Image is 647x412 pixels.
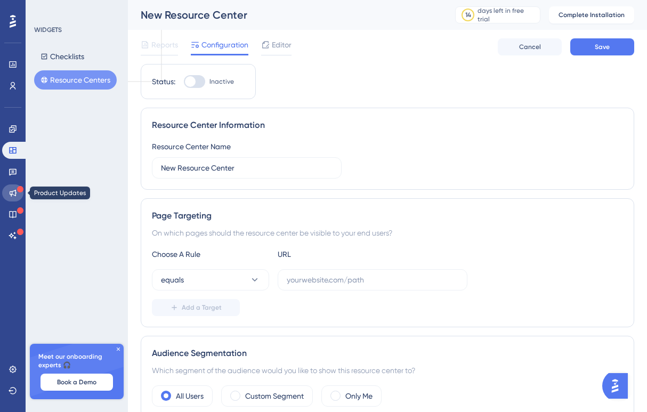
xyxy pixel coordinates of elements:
[34,70,117,90] button: Resource Centers
[152,227,623,239] div: On which pages should the resource center be visible to your end users?
[595,43,610,51] span: Save
[570,38,634,55] button: Save
[152,209,623,222] div: Page Targeting
[152,119,623,132] div: Resource Center Information
[38,352,115,369] span: Meet our onboarding experts 🎧
[151,38,178,51] span: Reports
[478,6,537,23] div: days left in free trial
[272,38,292,51] span: Editor
[602,370,634,402] iframe: UserGuiding AI Assistant Launcher
[152,269,269,290] button: equals
[201,38,248,51] span: Configuration
[141,7,428,22] div: New Resource Center
[287,274,458,286] input: yourwebsite.com/path
[161,273,184,286] span: equals
[152,364,623,377] div: Which segment of the audience would you like to show this resource center to?
[34,47,91,66] button: Checklists
[519,43,541,51] span: Cancel
[152,299,240,316] button: Add a Target
[152,75,175,88] div: Status:
[176,390,204,402] label: All Users
[245,390,304,402] label: Custom Segment
[559,11,625,19] span: Complete Installation
[465,11,471,19] div: 14
[34,26,62,34] div: WIDGETS
[41,374,113,391] button: Book a Demo
[549,6,634,23] button: Complete Installation
[182,303,222,312] span: Add a Target
[278,248,395,261] div: URL
[209,77,234,86] span: Inactive
[152,347,623,360] div: Audience Segmentation
[152,140,231,153] div: Resource Center Name
[161,162,333,174] input: Type your Resource Center name
[498,38,562,55] button: Cancel
[57,378,96,386] span: Book a Demo
[345,390,373,402] label: Only Me
[152,248,269,261] div: Choose A Rule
